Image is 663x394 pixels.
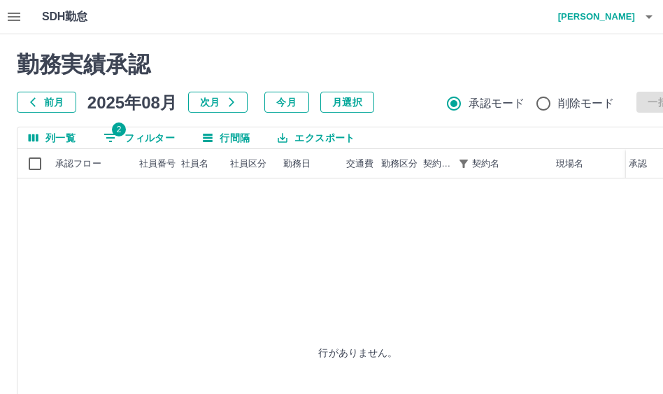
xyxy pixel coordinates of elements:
[230,149,267,178] div: 社員区分
[139,149,176,178] div: 社員番号
[558,95,615,112] span: 削除モード
[346,149,373,178] div: 交通費
[378,149,420,178] div: 勤務区分
[17,92,76,113] button: 前月
[55,149,101,178] div: 承認フロー
[420,149,469,178] div: 契約コード
[266,127,366,148] button: エクスポート
[181,149,208,178] div: 社員名
[472,149,499,178] div: 契約名
[454,154,473,174] button: フィルター表示
[283,149,311,178] div: 勤務日
[280,149,343,178] div: 勤務日
[343,149,378,178] div: 交通費
[17,127,87,148] button: 列選択
[92,127,186,148] button: フィルター表示
[556,149,583,178] div: 現場名
[136,149,178,178] div: 社員番号
[629,149,647,178] div: 承認
[188,92,248,113] button: 次月
[553,149,637,178] div: 現場名
[381,149,418,178] div: 勤務区分
[87,92,177,113] h5: 2025年08月
[454,154,473,174] div: 1件のフィルターを適用中
[178,149,227,178] div: 社員名
[227,149,280,178] div: 社員区分
[469,149,553,178] div: 契約名
[423,149,454,178] div: 契約コード
[264,92,309,113] button: 今月
[469,95,525,112] span: 承認モード
[192,127,261,148] button: 行間隔
[112,122,126,136] span: 2
[320,92,374,113] button: 月選択
[52,149,136,178] div: 承認フロー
